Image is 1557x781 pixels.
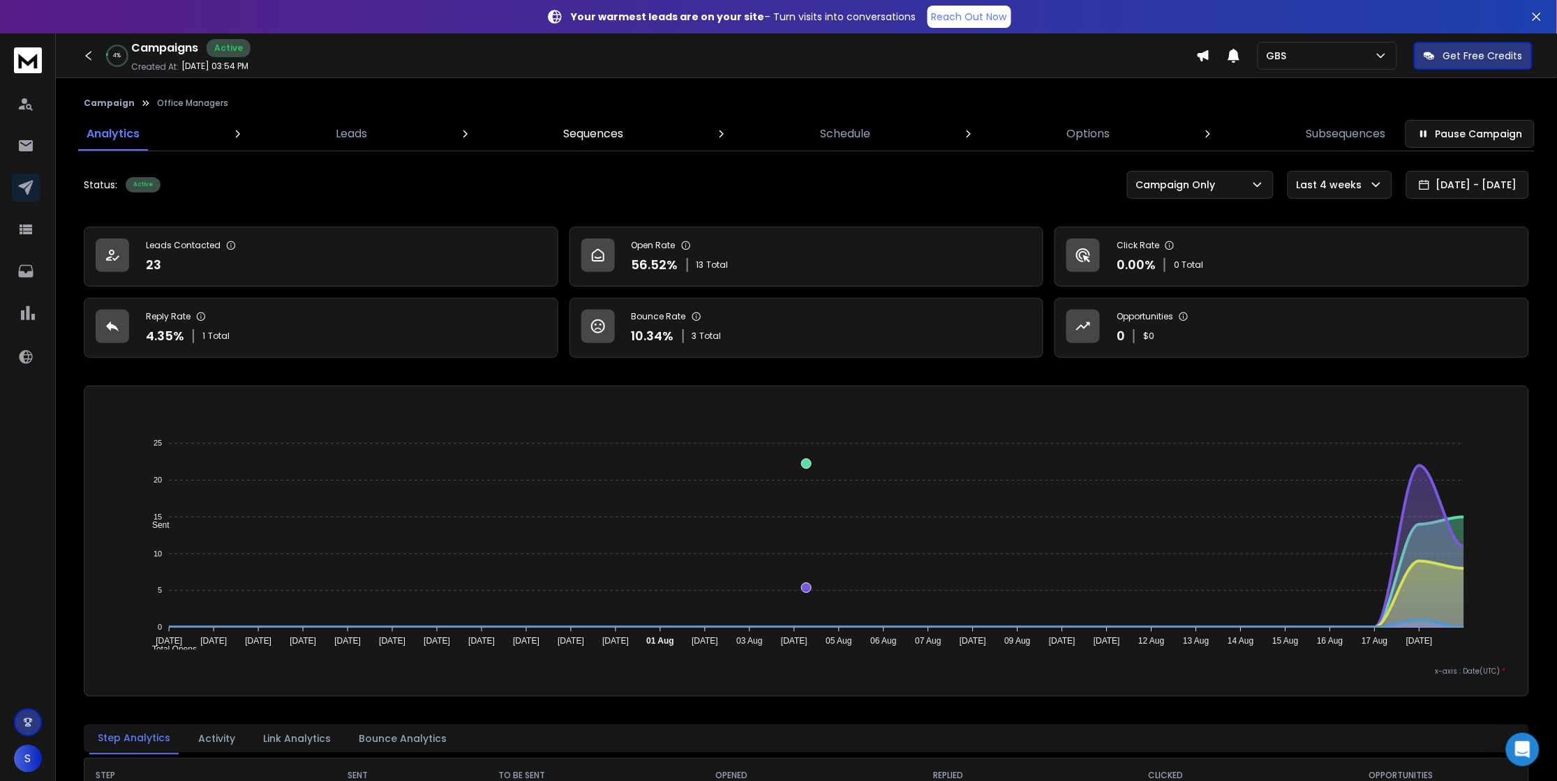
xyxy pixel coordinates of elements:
[1059,117,1119,151] a: Options
[84,178,117,192] p: Status:
[632,240,676,251] p: Open Rate
[154,513,162,521] tspan: 15
[327,117,375,151] a: Leads
[513,637,539,646] tspan: [DATE]
[1139,637,1165,646] tspan: 12 Aug
[1267,49,1292,63] p: GBS
[569,227,1044,287] a: Open Rate56.52%13Total
[932,10,1007,24] p: Reach Out Now
[960,637,986,646] tspan: [DATE]
[1443,49,1523,63] p: Get Free Credits
[870,637,896,646] tspan: 06 Aug
[1143,331,1154,342] p: $ 0
[142,644,197,654] span: Total Opens
[646,637,674,646] tspan: 01 Aug
[1318,637,1343,646] tspan: 16 Aug
[156,637,182,646] tspan: [DATE]
[190,723,244,754] button: Activity
[1414,42,1533,70] button: Get Free Credits
[202,331,205,342] span: 1
[1406,637,1433,646] tspan: [DATE]
[290,637,316,646] tspan: [DATE]
[200,637,227,646] tspan: [DATE]
[1117,240,1159,251] p: Click Rate
[1117,311,1173,322] p: Opportunities
[334,637,361,646] tspan: [DATE]
[696,259,704,271] span: 13
[114,52,121,60] p: 4 %
[126,177,161,192] div: Active
[1406,120,1535,148] button: Pause Campaign
[700,331,722,342] span: Total
[1117,326,1125,346] p: 0
[1228,637,1254,646] tspan: 14 Aug
[78,117,148,151] a: Analytics
[424,637,450,646] tspan: [DATE]
[1049,637,1075,646] tspan: [DATE]
[1094,637,1120,646] tspan: [DATE]
[154,549,162,558] tspan: 10
[1506,733,1540,766] div: Open Intercom Messenger
[1174,259,1203,271] p: 0 Total
[915,637,941,646] tspan: 07 Aug
[181,61,248,72] p: [DATE] 03:54 PM
[14,745,42,773] button: S
[928,6,1011,28] a: Reach Out Now
[157,98,228,109] p: Office Managers
[1005,637,1031,646] tspan: 09 Aug
[158,623,162,631] tspan: 0
[107,666,1506,676] p: x-axis : Date(UTC)
[245,637,271,646] tspan: [DATE]
[572,10,765,24] strong: Your warmest leads are on your site
[89,722,179,755] button: Step Analytics
[207,39,251,57] div: Active
[131,61,179,73] p: Created At:
[14,47,42,73] img: logo
[632,311,686,322] p: Bounce Rate
[569,298,1044,358] a: Bounce Rate10.34%3Total
[142,520,170,530] span: Sent
[564,126,624,142] p: Sequences
[336,126,367,142] p: Leads
[1184,637,1209,646] tspan: 13 Aug
[558,637,584,646] tspan: [DATE]
[1362,637,1388,646] tspan: 17 Aug
[350,723,455,754] button: Bounce Analytics
[146,240,221,251] p: Leads Contacted
[146,326,184,346] p: 4.35 %
[146,255,161,275] p: 23
[84,227,558,287] a: Leads Contacted23
[812,117,879,151] a: Schedule
[632,326,674,346] p: 10.34 %
[820,126,870,142] p: Schedule
[736,637,762,646] tspan: 03 Aug
[84,298,558,358] a: Reply Rate4.35%1Total
[692,637,718,646] tspan: [DATE]
[1055,298,1529,358] a: Opportunities0$0
[208,331,230,342] span: Total
[572,10,916,24] p: – Turn visits into conversations
[1297,178,1368,192] p: Last 4 weeks
[146,311,191,322] p: Reply Rate
[468,637,495,646] tspan: [DATE]
[602,637,629,646] tspan: [DATE]
[1406,171,1529,199] button: [DATE] - [DATE]
[1273,637,1299,646] tspan: 15 Aug
[1055,227,1529,287] a: Click Rate0.00%0 Total
[1298,117,1394,151] a: Subsequences
[556,117,632,151] a: Sequences
[84,98,135,109] button: Campaign
[781,637,807,646] tspan: [DATE]
[826,637,851,646] tspan: 05 Aug
[692,331,697,342] span: 3
[1136,178,1221,192] p: Campaign Only
[87,126,140,142] p: Analytics
[1067,126,1110,142] p: Options
[632,255,678,275] p: 56.52 %
[154,439,162,448] tspan: 25
[1117,255,1156,275] p: 0.00 %
[154,476,162,484] tspan: 20
[707,259,729,271] span: Total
